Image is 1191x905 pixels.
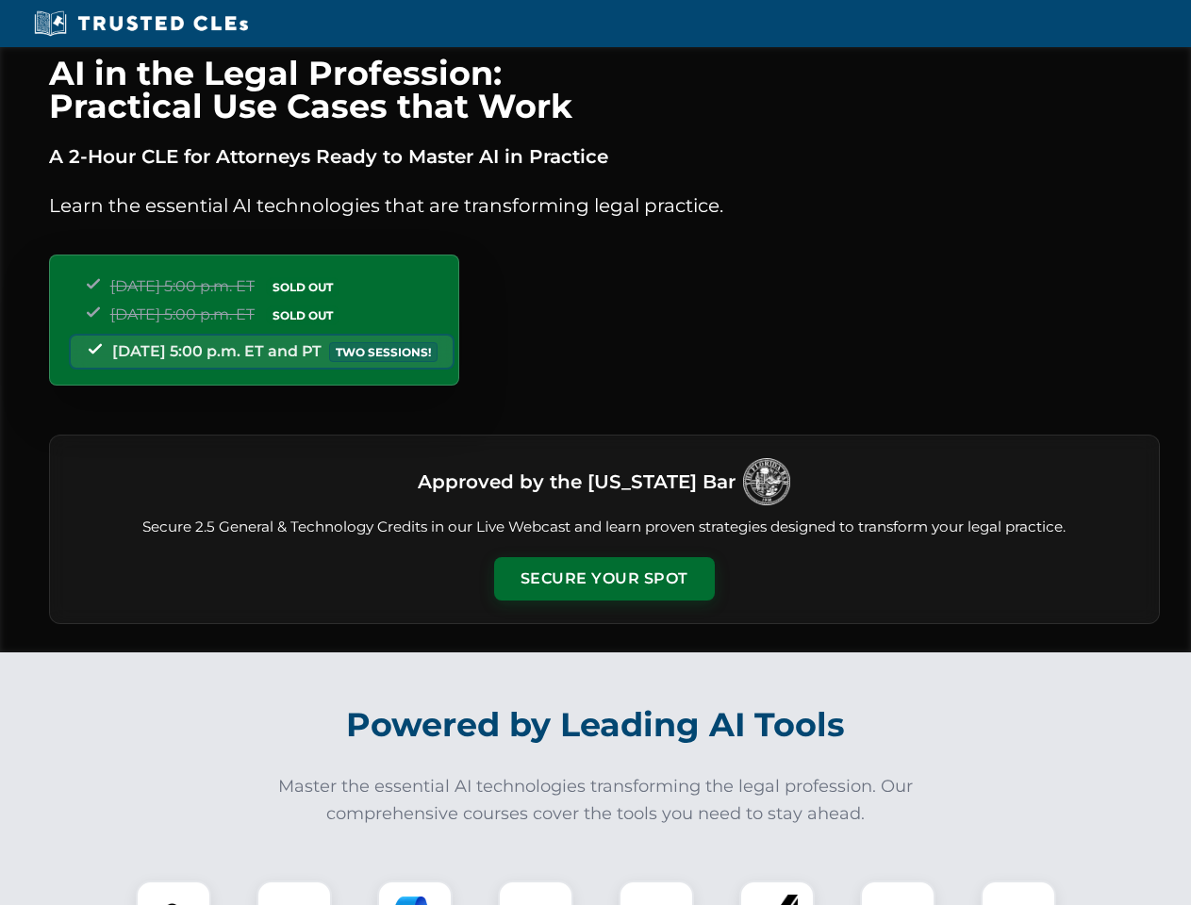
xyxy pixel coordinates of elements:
span: [DATE] 5:00 p.m. ET [110,277,255,295]
img: Trusted CLEs [28,9,254,38]
button: Secure Your Spot [494,557,715,601]
span: [DATE] 5:00 p.m. ET [110,305,255,323]
p: Learn the essential AI technologies that are transforming legal practice. [49,190,1160,221]
p: Master the essential AI technologies transforming the legal profession. Our comprehensive courses... [266,773,926,828]
h1: AI in the Legal Profession: Practical Use Cases that Work [49,57,1160,123]
span: SOLD OUT [266,277,339,297]
h2: Powered by Leading AI Tools [74,692,1118,758]
h3: Approved by the [US_STATE] Bar [418,465,736,499]
p: Secure 2.5 General & Technology Credits in our Live Webcast and learn proven strategies designed ... [73,517,1136,538]
img: Logo [743,458,790,505]
span: SOLD OUT [266,305,339,325]
p: A 2-Hour CLE for Attorneys Ready to Master AI in Practice [49,141,1160,172]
